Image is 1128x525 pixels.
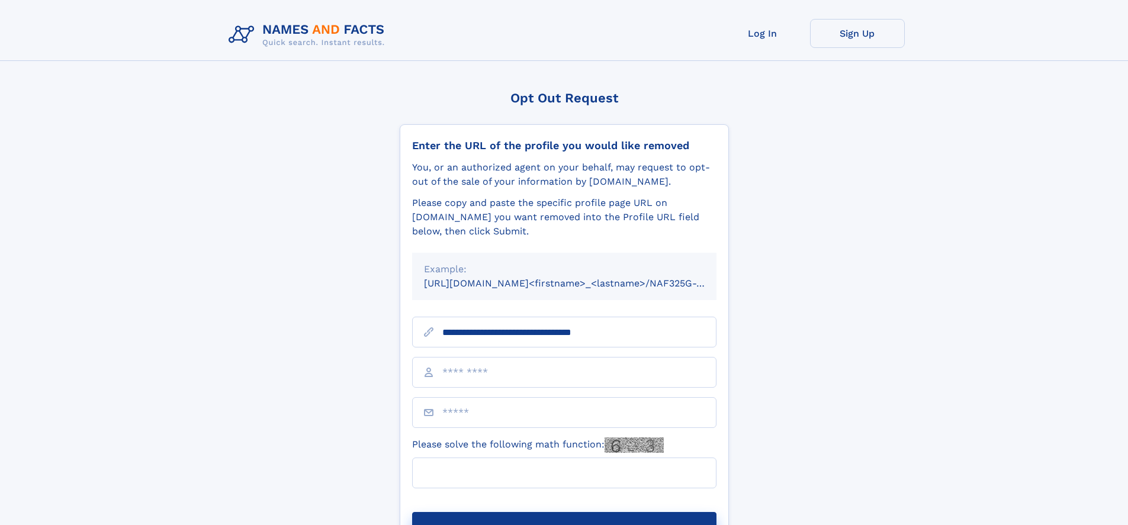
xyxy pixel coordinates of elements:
img: Logo Names and Facts [224,19,394,51]
div: Please copy and paste the specific profile page URL on [DOMAIN_NAME] you want removed into the Pr... [412,196,716,239]
div: Enter the URL of the profile you would like removed [412,139,716,152]
div: Opt Out Request [400,91,729,105]
a: Sign Up [810,19,905,48]
div: You, or an authorized agent on your behalf, may request to opt-out of the sale of your informatio... [412,160,716,189]
label: Please solve the following math function: [412,437,664,453]
a: Log In [715,19,810,48]
small: [URL][DOMAIN_NAME]<firstname>_<lastname>/NAF325G-xxxxxxxx [424,278,739,289]
div: Example: [424,262,705,276]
